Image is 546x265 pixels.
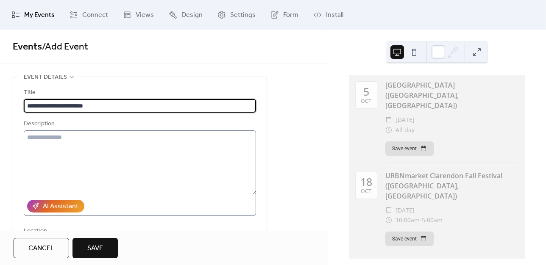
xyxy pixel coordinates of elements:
[24,88,254,98] div: Title
[42,38,88,56] span: / Add Event
[385,115,392,125] div: ​
[361,189,371,194] div: Oct
[396,215,420,225] span: 10:00am
[264,3,305,26] a: Form
[307,3,350,26] a: Install
[72,238,118,258] button: Save
[24,72,67,83] span: Event details
[396,125,415,135] span: All day
[162,3,209,26] a: Design
[136,10,154,20] span: Views
[422,215,443,225] span: 5:00am
[82,10,108,20] span: Connect
[326,10,343,20] span: Install
[396,115,415,125] span: [DATE]
[361,99,371,104] div: Oct
[28,243,54,254] span: Cancel
[87,243,103,254] span: Save
[14,238,69,258] button: Cancel
[385,205,392,215] div: ​
[24,10,55,20] span: My Events
[385,171,518,201] div: URBNmarket Clarendon Fall Festival ([GEOGRAPHIC_DATA], [GEOGRAPHIC_DATA])
[283,10,298,20] span: Form
[24,226,254,236] div: Location
[230,10,256,20] span: Settings
[420,215,422,225] span: -
[5,3,61,26] a: My Events
[385,215,392,225] div: ​
[27,200,84,213] button: AI Assistant
[385,80,518,110] div: [GEOGRAPHIC_DATA] ([GEOGRAPHIC_DATA], [GEOGRAPHIC_DATA])
[385,141,434,156] button: Save event
[211,3,262,26] a: Settings
[396,205,415,215] span: [DATE]
[385,125,392,135] div: ​
[63,3,114,26] a: Connect
[43,202,78,212] div: AI Assistant
[181,10,203,20] span: Design
[363,86,369,97] div: 5
[13,38,42,56] a: Events
[117,3,160,26] a: Views
[385,232,434,246] button: Save event
[360,177,372,187] div: 18
[24,119,254,129] div: Description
